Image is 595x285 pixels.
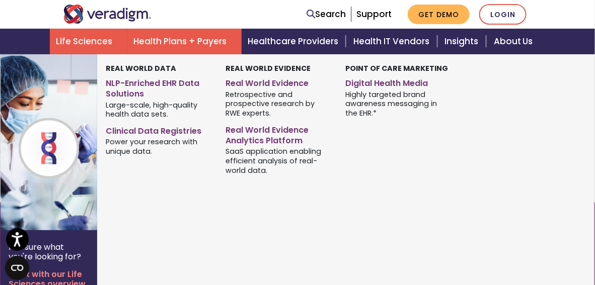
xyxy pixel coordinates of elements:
[488,29,545,54] a: About Us
[226,89,331,118] span: Retrospective and prospective research by RWE experts.
[226,121,331,146] a: Real World Evidence Analytics Platform
[439,29,488,54] a: Insights
[226,63,311,73] strong: Real World Evidence
[346,74,451,89] a: Digital Health Media
[106,74,210,100] a: NLP-Enriched EHR Data Solutions
[106,137,210,156] span: Power your research with unique data.
[347,29,438,54] a: Health IT Vendors
[9,242,89,261] p: Not sure what you're looking for?
[5,256,29,280] button: Open CMP widget
[307,8,346,21] a: Search
[408,5,470,24] a: Get Demo
[226,146,331,175] span: SaaS application enabling efficient analysis of real-world data.
[242,29,347,54] a: Healthcare Providers
[226,74,331,89] a: Real World Evidence
[1,54,163,230] img: Life Sciences
[127,29,242,54] a: Health Plans + Payers
[346,63,449,73] strong: Point of Care Marketing
[479,4,527,25] a: Login
[356,8,392,20] a: Support
[106,122,210,137] a: Clinical Data Registries
[346,89,451,118] span: Highly targeted brand awareness messaging in the EHR.*
[63,5,152,24] img: Veradigm logo
[50,29,127,54] a: Life Sciences
[106,63,176,73] strong: Real World Data
[106,100,210,119] span: Large-scale, high-quality health data sets.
